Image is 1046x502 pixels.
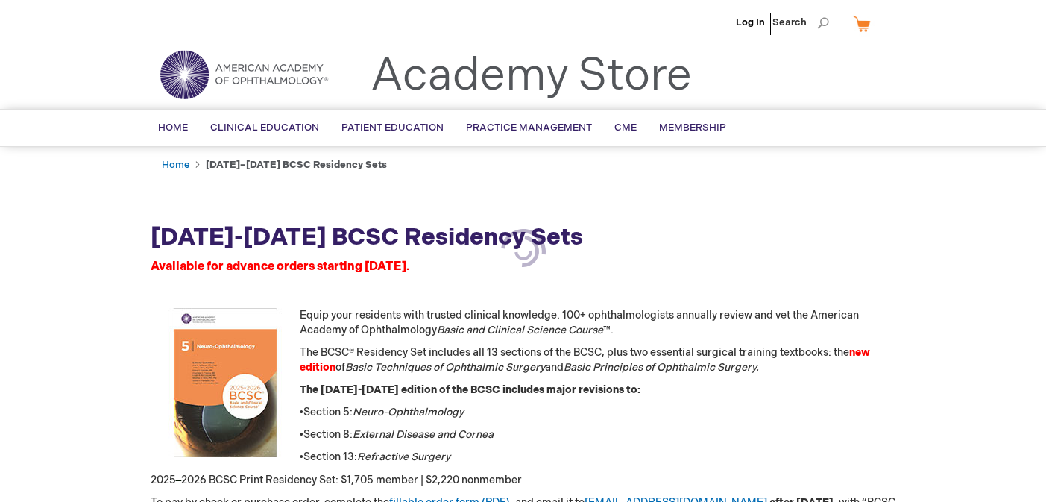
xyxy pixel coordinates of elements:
[303,428,494,441] span: Section 8:
[345,361,545,374] em: Basic Techniques of Ophthalmic Surgery
[564,361,570,374] em: B
[151,223,583,252] strong: [DATE]-[DATE] BCSC Residency Sets
[151,427,896,442] p: •
[151,450,896,465] p: •
[437,324,603,336] em: Basic and Clinical Science Course
[736,16,765,28] a: Log In
[151,345,896,375] p: The BCSC® Residency Set includes all 13 sections of the BCSC, plus two essential surgical trainin...
[614,122,637,134] span: CME
[151,308,300,457] img: BCSC 2020-2021 Section 4
[353,406,464,418] em: Neuro-Ophthalmology
[176,474,182,486] span: –
[371,49,692,103] a: Academy Store
[357,451,450,463] em: Refractive Surgery
[158,122,188,134] span: Home
[772,7,829,37] span: Search
[659,122,726,134] span: Membership
[466,122,592,134] span: Practice Management
[570,361,756,374] em: asic Principles of Ophthalmic Surgery
[151,308,896,338] p: Equip your residents with trusted clinical knowledge. 100+ ophthalmologists annually review and v...
[303,451,450,463] span: Section 13:
[206,159,387,171] strong: [DATE]–[DATE] BCSC Residency Sets
[303,406,464,418] span: Section 5:
[210,122,319,134] span: Clinical Education
[756,361,759,374] em: .
[151,260,410,274] span: Available for advance orders starting [DATE].
[162,159,189,171] a: Home
[341,122,444,134] span: Patient Education
[300,383,640,396] strong: The [DATE]-[DATE] edition of the BCSC includes major revisions to:
[151,472,896,488] p: 2025 2026 BCSC Print Residency Set: $1,705 member | $2,220 nonmember
[151,405,896,420] p: •
[353,428,494,441] em: External Disease and Cornea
